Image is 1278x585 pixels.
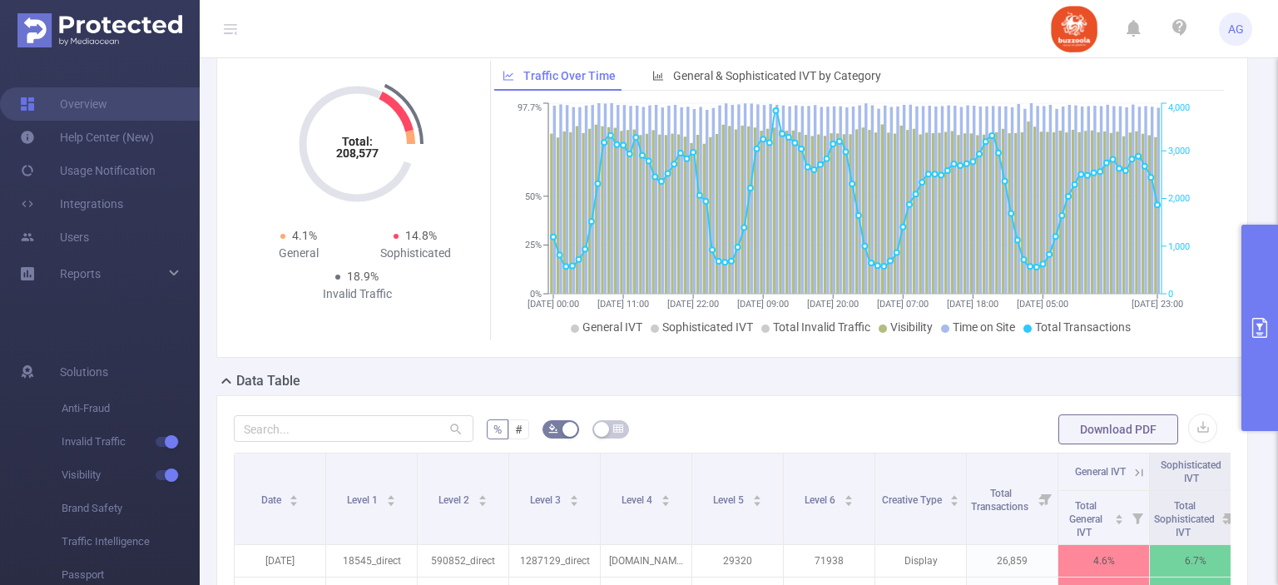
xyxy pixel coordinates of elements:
[60,267,101,280] span: Reports
[347,270,379,283] span: 18.9%
[548,424,558,434] i: icon: bg-colors
[882,494,944,506] span: Creative Type
[290,493,299,498] i: icon: caret-up
[290,499,299,504] i: icon: caret-down
[62,459,200,492] span: Visibility
[752,493,762,503] div: Sort
[805,494,838,506] span: Level 6
[1154,500,1215,538] span: Total Sophisticated IVT
[20,187,123,221] a: Integrations
[844,493,853,498] i: icon: caret-up
[622,494,655,506] span: Level 4
[17,13,182,47] img: Protected Media
[661,493,670,498] i: icon: caret-up
[1168,103,1190,114] tspan: 4,000
[509,545,600,577] p: 1287129_direct
[336,146,379,160] tspan: 208,577
[673,69,881,82] span: General & Sophisticated IVT by Category
[971,488,1031,513] span: Total Transactions
[20,121,154,154] a: Help Center (New)
[326,545,417,577] p: 18545_direct
[62,525,200,558] span: Traffic Intelligence
[1115,518,1124,523] i: icon: caret-down
[478,499,487,504] i: icon: caret-down
[875,545,966,577] p: Display
[601,545,691,577] p: [DOMAIN_NAME]
[661,499,670,504] i: icon: caret-down
[949,493,959,503] div: Sort
[525,191,542,202] tspan: 50%
[478,493,488,503] div: Sort
[950,493,959,498] i: icon: caret-up
[261,494,284,506] span: Date
[890,320,933,334] span: Visibility
[569,499,578,504] i: icon: caret-down
[234,415,473,442] input: Search...
[530,289,542,300] tspan: 0%
[1075,466,1126,478] span: General IVT
[1034,454,1058,544] i: Filter menu
[528,299,579,310] tspan: [DATE] 00:00
[877,299,929,310] tspan: [DATE] 07:00
[1114,512,1124,522] div: Sort
[1017,299,1068,310] tspan: [DATE] 05:00
[235,545,325,577] p: [DATE]
[386,493,395,498] i: icon: caret-up
[523,69,616,82] span: Traffic Over Time
[569,493,578,498] i: icon: caret-up
[661,493,671,503] div: Sort
[20,154,156,187] a: Usage Notification
[292,229,317,242] span: 4.1%
[1132,299,1183,310] tspan: [DATE] 23:00
[1126,491,1149,544] i: Filter menu
[667,299,719,310] tspan: [DATE] 22:00
[438,494,472,506] span: Level 2
[784,545,874,577] p: 71938
[1168,194,1190,205] tspan: 2,000
[493,423,502,436] span: %
[405,229,437,242] span: 14.8%
[1228,12,1244,46] span: AG
[967,545,1058,577] p: 26,859
[1058,414,1178,444] button: Download PDF
[386,493,396,503] div: Sort
[503,70,514,82] i: icon: line-chart
[950,499,959,504] i: icon: caret-down
[518,103,542,114] tspan: 97.7%
[299,285,415,303] div: Invalid Traffic
[386,499,395,504] i: icon: caret-down
[342,135,373,148] tspan: Total:
[844,499,853,504] i: icon: caret-down
[240,245,357,262] div: General
[1150,545,1241,577] p: 6.7%
[752,499,761,504] i: icon: caret-down
[1168,289,1173,300] tspan: 0
[418,545,508,577] p: 590852_direct
[60,355,108,389] span: Solutions
[569,493,579,503] div: Sort
[347,494,380,506] span: Level 1
[947,299,998,310] tspan: [DATE] 18:00
[652,70,664,82] i: icon: bar-chart
[1217,491,1241,544] i: Filter menu
[20,87,107,121] a: Overview
[530,494,563,506] span: Level 3
[737,299,789,310] tspan: [DATE] 09:00
[60,257,101,290] a: Reports
[713,494,746,506] span: Level 5
[597,299,649,310] tspan: [DATE] 11:00
[62,425,200,459] span: Invalid Traffic
[844,493,854,503] div: Sort
[20,221,89,254] a: Users
[807,299,859,310] tspan: [DATE] 20:00
[236,371,300,391] h2: Data Table
[1168,146,1190,156] tspan: 3,000
[62,392,200,425] span: Anti-Fraud
[1161,459,1221,484] span: Sophisticated IVT
[1058,545,1149,577] p: 4.6%
[525,240,542,251] tspan: 25%
[62,492,200,525] span: Brand Safety
[773,320,870,334] span: Total Invalid Traffic
[752,493,761,498] i: icon: caret-up
[357,245,473,262] div: Sophisticated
